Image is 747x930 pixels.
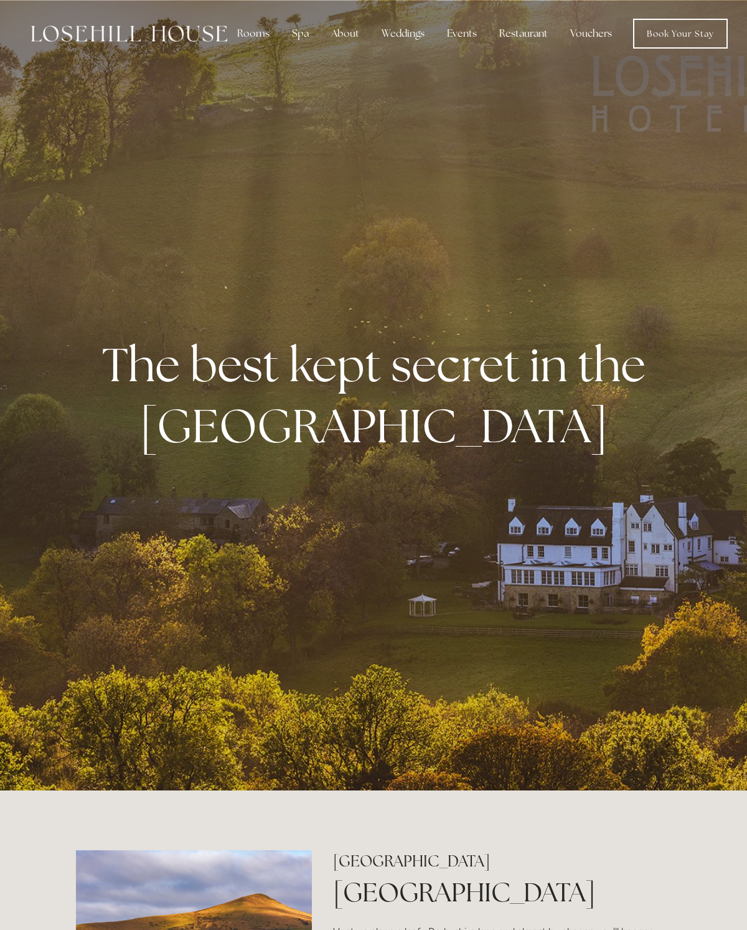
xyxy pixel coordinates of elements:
[321,21,369,46] div: About
[282,21,319,46] div: Spa
[633,19,728,49] a: Book Your Stay
[227,21,280,46] div: Rooms
[102,334,655,456] strong: The best kept secret in the [GEOGRAPHIC_DATA]
[372,21,435,46] div: Weddings
[489,21,558,46] div: Restaurant
[560,21,622,46] a: Vouchers
[437,21,487,46] div: Events
[333,874,671,911] h1: [GEOGRAPHIC_DATA]
[31,26,227,42] img: Losehill House
[333,850,671,872] h2: [GEOGRAPHIC_DATA]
